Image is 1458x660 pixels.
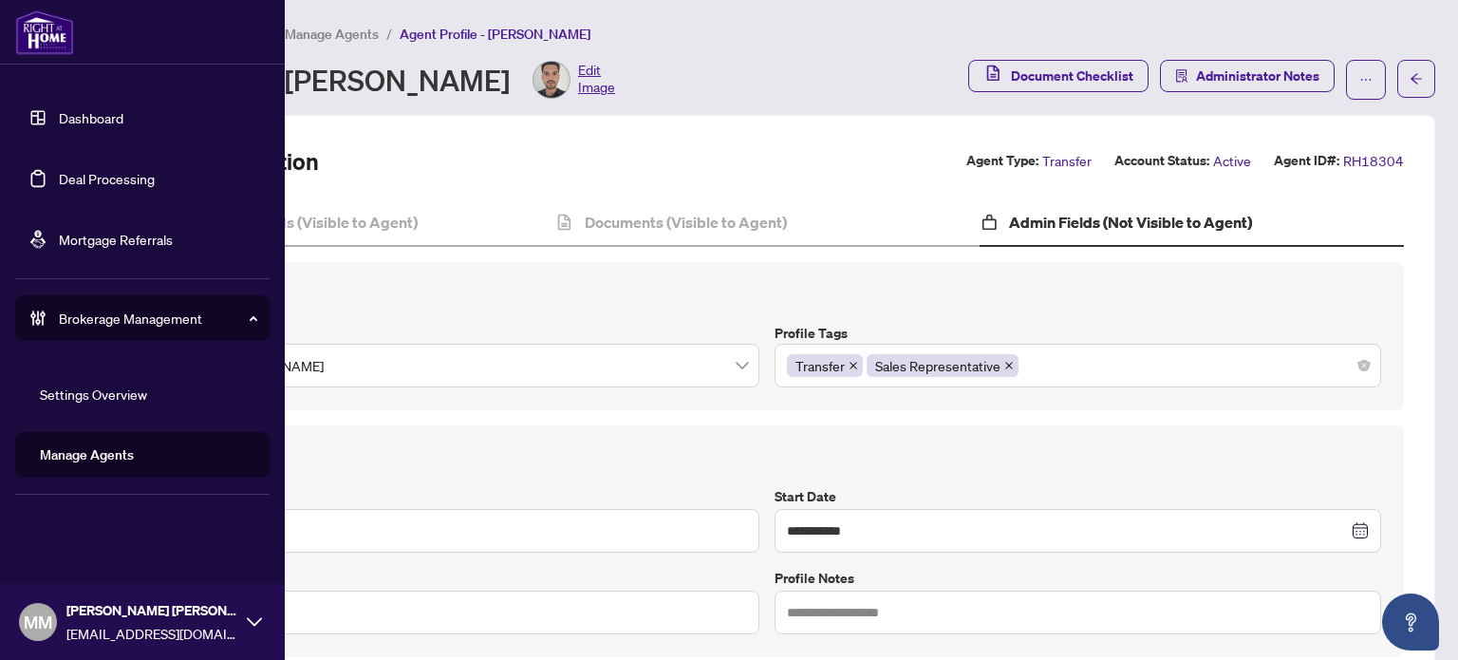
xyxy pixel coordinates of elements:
span: Transfer [787,354,863,377]
a: Settings Overview [40,386,147,403]
a: Dashboard [59,109,123,126]
img: logo [15,9,74,55]
span: Transfer [795,355,845,376]
span: close [849,361,858,370]
a: Deal Processing [59,170,155,187]
span: Sales Representative [875,355,1000,376]
a: Manage Agents [40,446,134,463]
label: Agent Type: [966,150,1038,172]
span: Manage Agents [285,26,379,43]
label: Brokerwolf ID [153,486,759,507]
span: ellipsis [1359,73,1373,86]
h4: Documents (Visible to Agent) [585,211,787,234]
h4: Joining Profile [153,448,1381,471]
span: Active [1213,150,1251,172]
label: Branch [153,323,759,344]
button: Administrator Notes [1160,60,1335,92]
span: close [1004,361,1014,370]
span: [PERSON_NAME] [PERSON_NAME] [66,600,237,621]
h4: Agent Selections [153,285,1381,308]
span: solution [1175,69,1188,83]
span: Edit Image [578,61,615,99]
span: MM [24,609,52,635]
h4: Admin Fields (Not Visible to Agent) [1009,211,1252,234]
img: Profile Icon [533,62,570,98]
span: close-circle [1358,360,1370,371]
label: Start Date [775,486,1381,507]
span: RH18304 [1343,150,1404,172]
label: Account Status: [1114,150,1209,172]
button: Document Checklist [968,60,1149,92]
label: Profile Tags [775,323,1381,344]
a: Mortgage Referrals [59,231,173,248]
span: Agent Profile - [PERSON_NAME] [400,26,590,43]
li: / [386,23,392,45]
label: Agent ID#: [1274,150,1339,172]
label: Profile Notes [775,568,1381,589]
span: Toronto - Don Mills [164,348,748,384]
span: arrow-left [1410,72,1423,85]
label: Recruited by [153,568,759,589]
span: Sales Representative [867,354,1019,377]
span: Document Checklist [1011,61,1133,91]
span: [EMAIL_ADDRESS][DOMAIN_NAME] [66,623,237,644]
span: Administrator Notes [1196,61,1319,91]
h4: Agent Profile Fields (Visible to Agent) [159,211,418,234]
div: Agent Profile - [PERSON_NAME] [99,61,615,99]
span: Brokerage Management [59,308,256,329]
button: Open asap [1382,594,1439,651]
span: Transfer [1042,150,1092,172]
